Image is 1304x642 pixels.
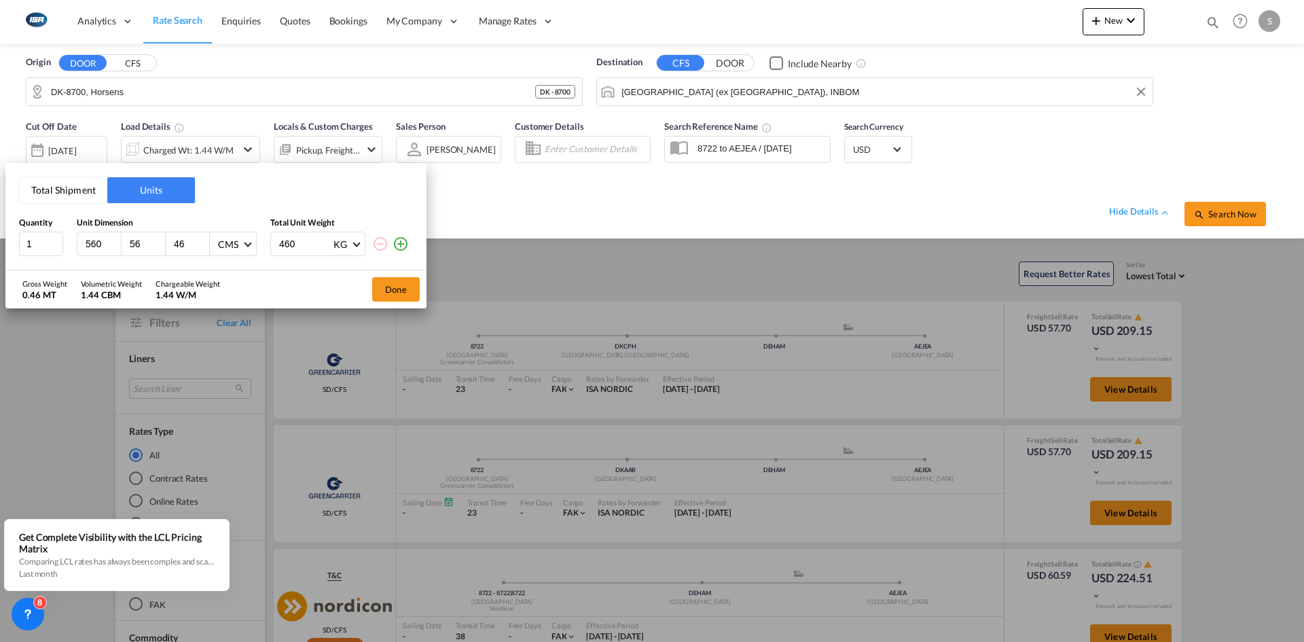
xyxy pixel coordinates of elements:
[372,277,420,302] button: Done
[19,217,63,229] div: Quantity
[333,238,347,250] div: KG
[128,238,165,250] input: W
[393,236,409,252] md-icon: icon-plus-circle-outline
[77,217,257,229] div: Unit Dimension
[372,236,388,252] md-icon: icon-minus-circle-outline
[278,232,332,255] input: Enter weight
[22,289,67,301] div: 0.46 MT
[270,217,413,229] div: Total Unit Weight
[156,279,220,289] div: Chargeable Weight
[107,177,195,203] button: Units
[81,279,142,289] div: Volumetric Weight
[20,177,107,203] button: Total Shipment
[173,238,209,250] input: H
[19,232,63,256] input: Qty
[84,238,121,250] input: L
[81,289,142,301] div: 1.44 CBM
[22,279,67,289] div: Gross Weight
[156,289,220,301] div: 1.44 W/M
[218,238,238,250] div: CMS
